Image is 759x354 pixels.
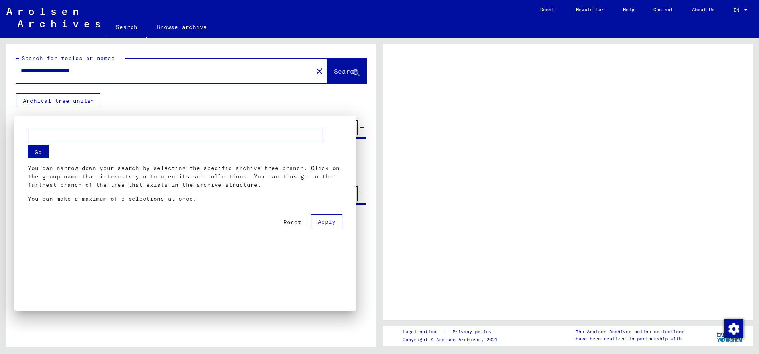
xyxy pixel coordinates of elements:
button: Go [28,145,49,158]
img: Change consent [724,319,743,338]
p: You can narrow down your search by selecting the specific archive tree branch. Click on the group... [28,164,342,189]
p: You can make a maximum of 5 selections at once. [28,195,342,203]
span: Apply [318,218,336,225]
button: Apply [311,214,342,229]
button: Reset [277,215,308,229]
span: Reset [283,219,301,226]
